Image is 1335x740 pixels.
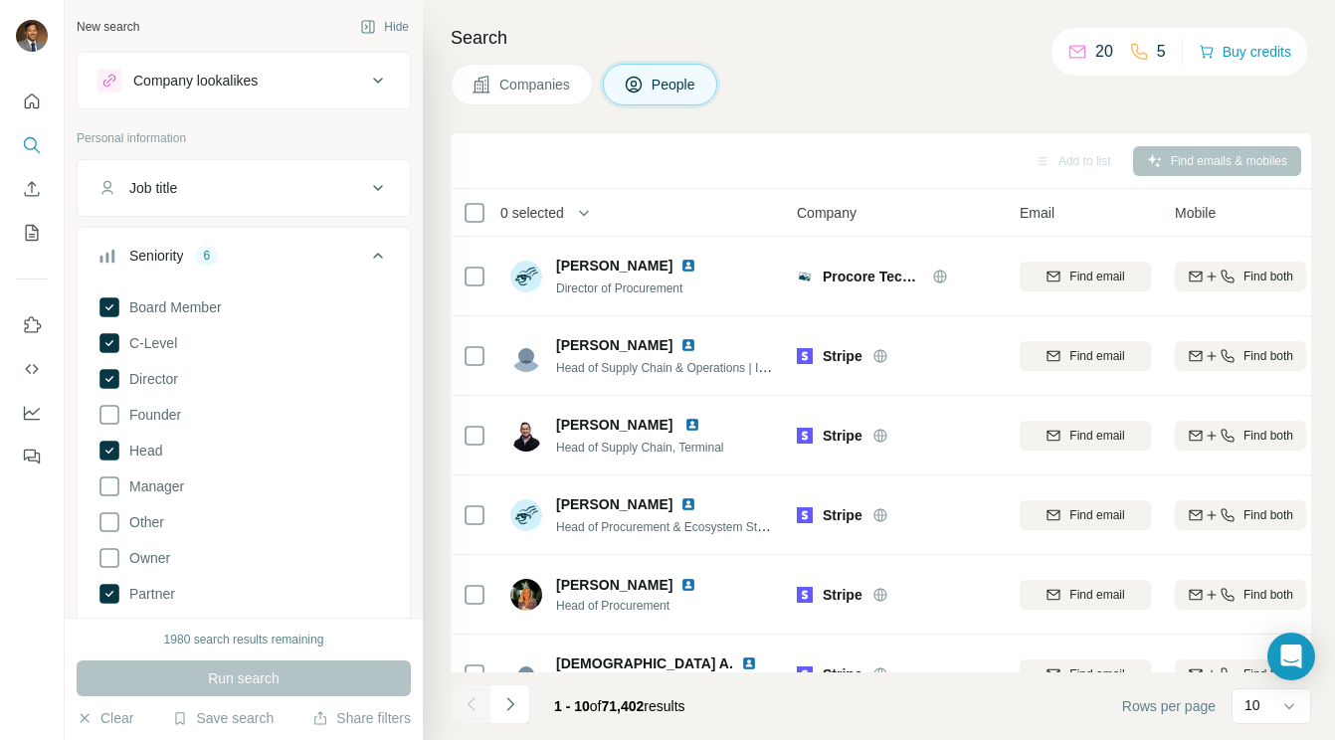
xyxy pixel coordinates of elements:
button: Find email [1020,341,1151,371]
button: Job title [78,164,410,212]
img: Avatar [510,261,542,292]
span: [PERSON_NAME] [556,335,672,355]
span: Find email [1069,665,1124,683]
span: Find both [1243,347,1293,365]
div: 1980 search results remaining [164,631,324,648]
span: Owner [121,548,170,568]
img: LinkedIn logo [680,337,696,353]
span: Manager [121,476,184,496]
span: Head of Procurement [556,597,720,615]
button: Find email [1020,580,1151,610]
button: Find email [1020,659,1151,689]
span: Stripe [823,585,862,605]
img: Avatar [510,340,542,372]
span: Founder [121,405,181,425]
div: Company lookalikes [133,71,258,91]
div: New search [77,18,139,36]
button: Hide [346,12,423,42]
span: Head of Procurement & Ecosystem Strategy [556,518,790,534]
span: Head of Supply Chain & Operations | Issuing [556,359,793,375]
span: Find both [1243,665,1293,683]
div: 6 [195,247,218,265]
button: My lists [16,215,48,251]
span: Find email [1069,268,1124,285]
span: Companies [499,75,572,94]
span: 0 selected [500,203,564,223]
button: Search [16,127,48,163]
img: Avatar [510,420,542,452]
button: Find both [1175,421,1306,451]
span: Head [121,441,162,461]
span: [DEMOGRAPHIC_DATA] A. [556,653,733,673]
span: Board Member [121,297,222,317]
span: [PERSON_NAME] [556,575,672,595]
span: Find both [1243,586,1293,604]
p: 10 [1244,695,1260,715]
img: Logo of Stripe [797,666,813,682]
span: 71,402 [602,698,645,714]
span: Mobile [1175,203,1216,223]
span: Director of Procurement [556,281,682,295]
img: Logo of Procore Technologies [797,269,813,284]
button: Find both [1175,341,1306,371]
img: Logo of Stripe [797,348,813,364]
img: Avatar [510,658,542,690]
div: Job title [129,178,177,198]
span: Email [1020,203,1054,223]
span: Find email [1069,506,1124,524]
img: Logo of Stripe [797,428,813,444]
h4: Search [451,24,1311,52]
button: Dashboard [16,395,48,431]
button: Enrich CSV [16,171,48,207]
span: C-Level [121,333,177,353]
img: Logo of Stripe [797,507,813,523]
span: Find both [1243,427,1293,445]
img: LinkedIn logo [684,417,700,433]
button: Share filters [312,708,411,728]
span: Stripe [823,664,862,684]
button: Clear [77,708,133,728]
button: Feedback [16,439,48,474]
span: Stripe [823,505,862,525]
span: Other [121,512,164,532]
span: 1 - 10 [554,698,590,714]
span: Stripe [823,346,862,366]
button: Find email [1020,500,1151,530]
p: Personal information [77,129,411,147]
img: Avatar [510,499,542,531]
img: Avatar [510,579,542,611]
button: Find both [1175,262,1306,291]
span: [PERSON_NAME] [556,417,672,433]
span: Head of Supply Chain, Terminal [556,441,724,455]
span: of [590,698,602,714]
img: LinkedIn logo [680,496,696,512]
button: Seniority6 [78,232,410,287]
button: Find both [1175,500,1306,530]
span: Find both [1243,268,1293,285]
span: Find email [1069,586,1124,604]
span: Director [121,369,178,389]
span: Company [797,203,857,223]
button: Use Surfe API [16,351,48,387]
img: LinkedIn logo [680,258,696,274]
span: Rows per page [1122,696,1216,716]
button: Use Surfe on LinkedIn [16,307,48,343]
div: Seniority [129,246,183,266]
span: Stripe [823,426,862,446]
button: Quick start [16,84,48,119]
span: Partner [121,584,175,604]
button: Company lookalikes [78,57,410,104]
button: Find email [1020,262,1151,291]
span: [PERSON_NAME] [556,256,672,276]
button: Find both [1175,580,1306,610]
img: Logo of Stripe [797,587,813,603]
p: 5 [1157,40,1166,64]
span: People [652,75,697,94]
span: Find both [1243,506,1293,524]
span: [PERSON_NAME] [556,494,672,514]
span: Find email [1069,427,1124,445]
div: Open Intercom Messenger [1267,633,1315,680]
span: Find email [1069,347,1124,365]
img: LinkedIn logo [680,577,696,593]
button: Save search [172,708,274,728]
